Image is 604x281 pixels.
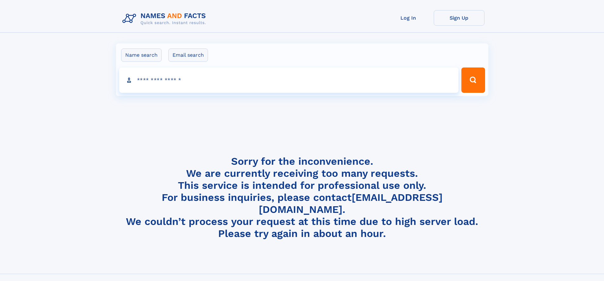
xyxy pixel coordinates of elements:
[461,67,485,93] button: Search Button
[121,48,162,62] label: Name search
[120,155,484,240] h4: Sorry for the inconvenience. We are currently receiving too many requests. This service is intend...
[120,10,211,27] img: Logo Names and Facts
[259,191,443,215] a: [EMAIL_ADDRESS][DOMAIN_NAME]
[383,10,434,26] a: Log In
[434,10,484,26] a: Sign Up
[119,67,459,93] input: search input
[168,48,208,62] label: Email search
